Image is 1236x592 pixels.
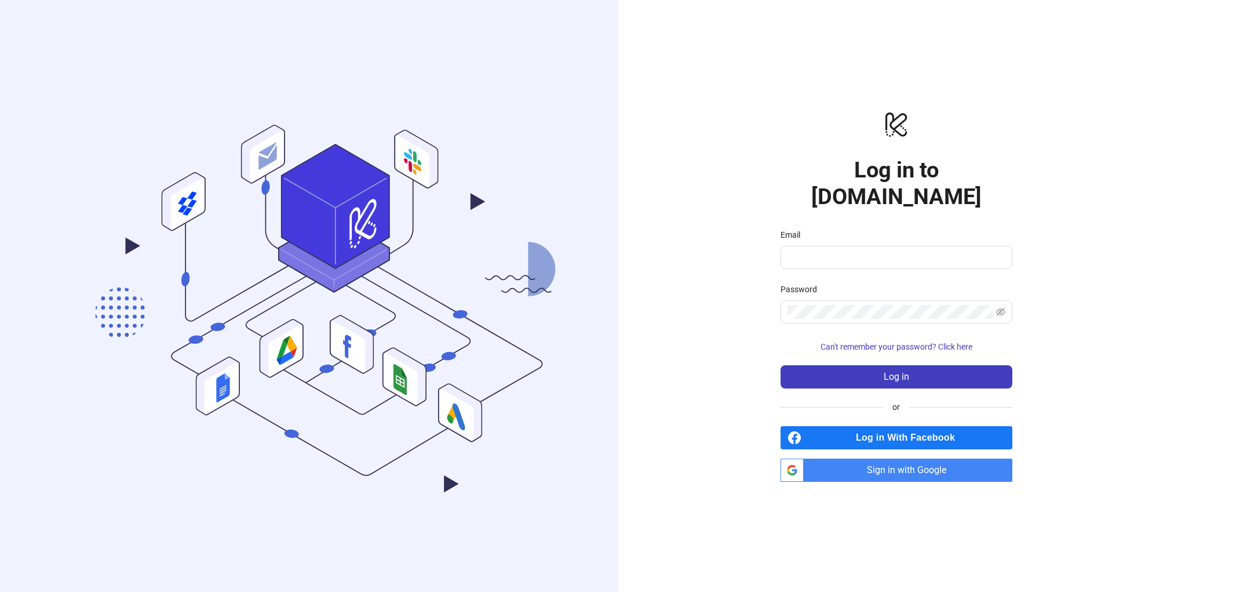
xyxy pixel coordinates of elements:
[883,401,909,413] span: or
[781,283,825,296] label: Password
[781,337,1012,356] button: Can't remember your password? Click here
[787,305,994,319] input: Password
[781,459,1012,482] a: Sign in with Google
[781,157,1012,210] h1: Log in to [DOMAIN_NAME]
[884,372,909,382] span: Log in
[808,459,1012,482] span: Sign in with Google
[781,426,1012,449] a: Log in With Facebook
[781,228,808,241] label: Email
[806,426,1012,449] span: Log in With Facebook
[787,250,1003,264] input: Email
[781,365,1012,388] button: Log in
[996,307,1005,317] span: eye-invisible
[821,342,972,351] span: Can't remember your password? Click here
[781,342,1012,351] a: Can't remember your password? Click here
